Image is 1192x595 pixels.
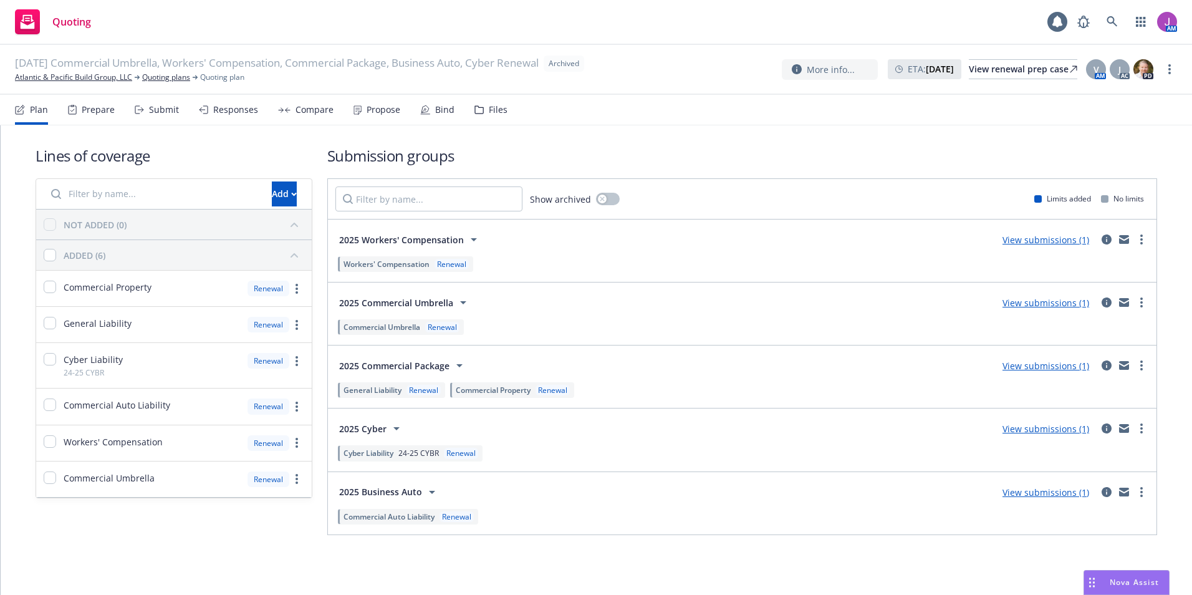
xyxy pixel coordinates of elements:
[64,317,132,330] span: General Liability
[344,322,420,332] span: Commercial Umbrella
[248,399,289,414] div: Renewal
[1099,295,1114,310] a: circleInformation
[335,353,471,378] button: 2025 Commercial Package
[52,17,91,27] span: Quoting
[435,105,454,115] div: Bind
[64,215,304,235] button: NOT ADDED (0)
[1134,358,1149,373] a: more
[289,317,304,332] a: more
[1002,486,1089,498] a: View submissions (1)
[1117,485,1132,500] a: mail
[64,367,104,378] span: 24-25 CYBR
[1100,9,1125,34] a: Search
[142,72,190,83] a: Quoting plans
[64,249,105,262] div: ADDED (6)
[1002,234,1089,246] a: View submissions (1)
[425,322,459,332] div: Renewal
[1133,59,1153,79] img: photo
[289,472,304,486] a: more
[1101,193,1144,204] div: No limits
[807,63,855,76] span: More info...
[344,385,401,395] span: General Liability
[1099,485,1114,500] a: circleInformation
[248,281,289,296] div: Renewal
[289,435,304,450] a: more
[1099,358,1114,373] a: circleInformation
[339,485,422,498] span: 2025 Business Auto
[200,72,244,83] span: Quoting plan
[440,511,474,522] div: Renewal
[339,233,464,246] span: 2025 Workers' Compensation
[289,399,304,414] a: more
[44,181,264,206] input: Filter by name...
[489,105,507,115] div: Files
[367,105,400,115] div: Propose
[64,281,151,294] span: Commercial Property
[64,245,304,265] button: ADDED (6)
[248,435,289,451] div: Renewal
[335,480,443,505] button: 2025 Business Auto
[344,448,393,458] span: Cyber Liability
[335,416,408,441] button: 2025 Cyber
[64,218,127,231] div: NOT ADDED (0)
[339,359,449,372] span: 2025 Commercial Package
[1134,295,1149,310] a: more
[530,193,591,206] span: Show archived
[908,62,954,75] span: ETA :
[248,472,289,487] div: Renewal
[444,448,478,458] div: Renewal
[1157,12,1177,32] img: photo
[1162,62,1177,77] a: more
[64,399,170,412] span: Commercial Auto Liability
[64,472,155,485] span: Commercial Umbrella
[10,4,96,39] a: Quoting
[1110,577,1159,588] span: Nova Assist
[296,105,334,115] div: Compare
[435,259,469,269] div: Renewal
[64,353,123,366] span: Cyber Liability
[339,296,453,309] span: 2025 Commercial Umbrella
[1117,421,1132,436] a: mail
[536,385,570,395] div: Renewal
[272,181,297,206] button: Add
[289,281,304,296] a: more
[1128,9,1153,34] a: Switch app
[1002,423,1089,435] a: View submissions (1)
[1002,360,1089,372] a: View submissions (1)
[213,105,258,115] div: Responses
[1134,421,1149,436] a: more
[335,290,474,315] button: 2025 Commercial Umbrella
[272,182,297,206] div: Add
[398,448,439,458] span: 24-25 CYBR
[549,58,579,69] span: Archived
[1118,63,1121,76] span: J
[1134,232,1149,247] a: more
[782,59,878,80] button: More info...
[1093,63,1099,76] span: V
[969,59,1077,79] a: View renewal prep case
[335,186,522,211] input: Filter by name...
[1134,485,1149,500] a: more
[1117,295,1132,310] a: mail
[406,385,441,395] div: Renewal
[15,56,539,72] span: [DATE] Commercial Umbrella, Workers' Compensation, Commercial Package, Business Auto, Cyber Renewal
[15,72,132,83] a: Atlantic & Pacific Build Group, LLC
[327,145,1157,166] h1: Submission groups
[344,259,430,269] span: Workers' Compensation
[1117,358,1132,373] a: mail
[456,385,531,395] span: Commercial Property
[289,354,304,369] a: more
[1084,570,1170,595] button: Nova Assist
[1034,193,1091,204] div: Limits added
[339,422,387,435] span: 2025 Cyber
[248,353,289,369] div: Renewal
[1071,9,1096,34] a: Report a Bug
[248,317,289,332] div: Renewal
[64,435,163,448] span: Workers' Compensation
[149,105,179,115] div: Submit
[926,63,954,75] strong: [DATE]
[1084,571,1100,594] div: Drag to move
[335,227,485,252] button: 2025 Workers' Compensation
[1117,232,1132,247] a: mail
[1099,421,1114,436] a: circleInformation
